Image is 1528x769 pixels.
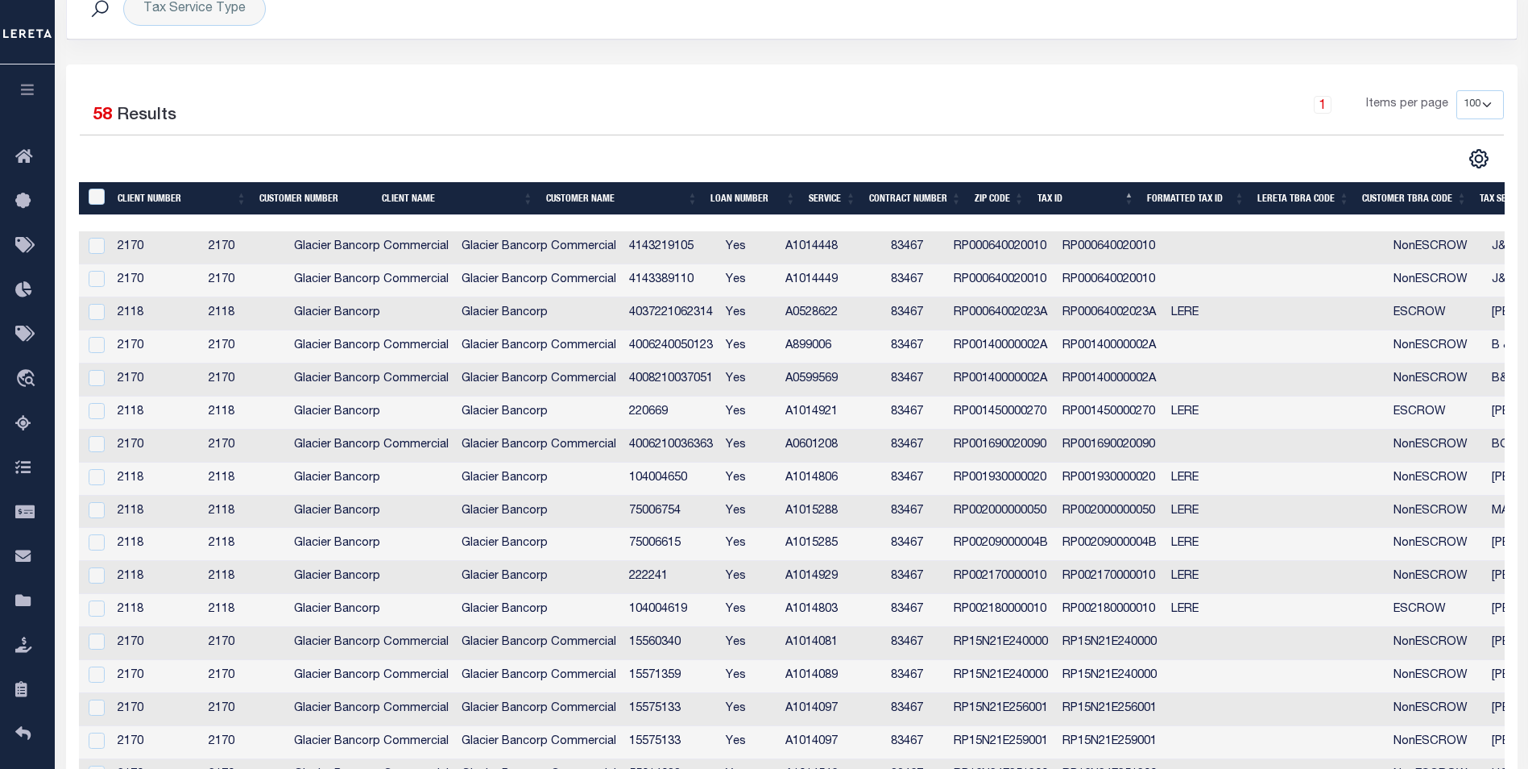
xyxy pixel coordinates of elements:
td: 2170 [111,364,202,397]
td: RP15N21E240000 [1056,627,1165,660]
td: 83467 [884,726,947,759]
td: 2170 [202,660,288,693]
td: 2118 [111,561,202,594]
td: 2170 [202,264,288,297]
th: Customer TBRA Code: activate to sort column ascending [1356,182,1473,215]
td: 2118 [202,561,288,594]
td: RP15N21E256001 [947,693,1056,726]
td: NonESCROW [1387,627,1485,660]
td: 83467 [884,264,947,297]
td: Yes [719,297,779,330]
td: RP002170000010 [947,561,1056,594]
td: 4143219105 [623,231,719,264]
td: Glacier Bancorp [455,297,623,330]
td: RP00140000002A [947,330,1056,364]
td: 4037221062314 [623,297,719,330]
td: Yes [719,496,779,529]
td: 83467 [884,330,947,364]
td: 83467 [884,594,947,627]
td: RP15N21E240000 [1056,660,1165,693]
td: RP00209000004B [947,528,1056,561]
td: NonESCROW [1387,496,1485,529]
th: Service: activate to sort column ascending [802,182,863,215]
td: LERE [1165,528,1269,561]
td: Yes [719,463,779,496]
td: NonESCROW [1387,561,1485,594]
td: 2170 [111,430,202,463]
td: NonESCROW [1387,364,1485,397]
td: 83467 [884,693,947,726]
td: RP00064002023A [1056,297,1165,330]
td: A0599569 [779,364,884,397]
td: Glacier Bancorp Commercial [288,264,455,297]
td: 83467 [884,561,947,594]
td: ESCROW [1387,397,1485,430]
td: Glacier Bancorp [288,594,455,627]
td: Glacier Bancorp Commercial [455,627,623,660]
td: RP001690020090 [947,430,1056,463]
td: Yes [719,627,779,660]
td: A0601208 [779,430,884,463]
td: 2170 [202,364,288,397]
td: 2118 [202,594,288,627]
td: ESCROW [1387,594,1485,627]
td: Glacier Bancorp Commercial [288,330,455,364]
td: 2170 [202,330,288,364]
td: Yes [719,660,779,693]
td: RP00209000004B [1056,528,1165,561]
td: Glacier Bancorp Commercial [455,430,623,463]
th: Customer Name: activate to sort column ascending [540,182,704,215]
td: 2170 [202,726,288,759]
td: Glacier Bancorp [288,496,455,529]
td: Glacier Bancorp [288,528,455,561]
td: RP15N21E259001 [947,726,1056,759]
td: Glacier Bancorp Commercial [455,231,623,264]
td: 104004650 [623,463,719,496]
td: Glacier Bancorp Commercial [455,660,623,693]
td: 2170 [111,627,202,660]
td: LERE [1165,561,1269,594]
td: Glacier Bancorp Commercial [288,231,455,264]
td: NonESCROW [1387,660,1485,693]
td: 2170 [202,693,288,726]
td: Yes [719,561,779,594]
td: A1014803 [779,594,884,627]
td: 83467 [884,528,947,561]
a: 1 [1314,96,1331,114]
th: Loan Number: activate to sort column ascending [704,182,802,215]
td: Glacier Bancorp Commercial [455,693,623,726]
td: 222241 [623,561,719,594]
td: Glacier Bancorp [288,297,455,330]
td: Yes [719,594,779,627]
td: LERE [1165,397,1269,430]
td: NonESCROW [1387,264,1485,297]
td: 4006210036363 [623,430,719,463]
td: RP001450000270 [1056,397,1165,430]
td: RP15N21E259001 [1056,726,1165,759]
td: LERE [1165,297,1269,330]
td: Yes [719,430,779,463]
td: 104004619 [623,594,719,627]
td: Glacier Bancorp [288,463,455,496]
td: 2170 [111,264,202,297]
td: RP15N21E256001 [1056,693,1165,726]
td: 4008210037051 [623,364,719,397]
td: RP001450000270 [947,397,1056,430]
td: Glacier Bancorp Commercial [288,726,455,759]
td: Yes [719,528,779,561]
td: 2170 [111,726,202,759]
td: Glacier Bancorp Commercial [455,264,623,297]
td: Glacier Bancorp Commercial [288,430,455,463]
td: 75006754 [623,496,719,529]
td: RP002180000010 [1056,594,1165,627]
label: Results [117,103,176,129]
td: Glacier Bancorp Commercial [288,693,455,726]
td: A1015288 [779,496,884,529]
td: 83467 [884,364,947,397]
td: 2170 [111,231,202,264]
td: Glacier Bancorp [455,528,623,561]
th: Customer Number [253,182,375,215]
td: 15571359 [623,660,719,693]
th: LERETA TBRA Code: activate to sort column ascending [1251,182,1356,215]
td: A1014097 [779,726,884,759]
